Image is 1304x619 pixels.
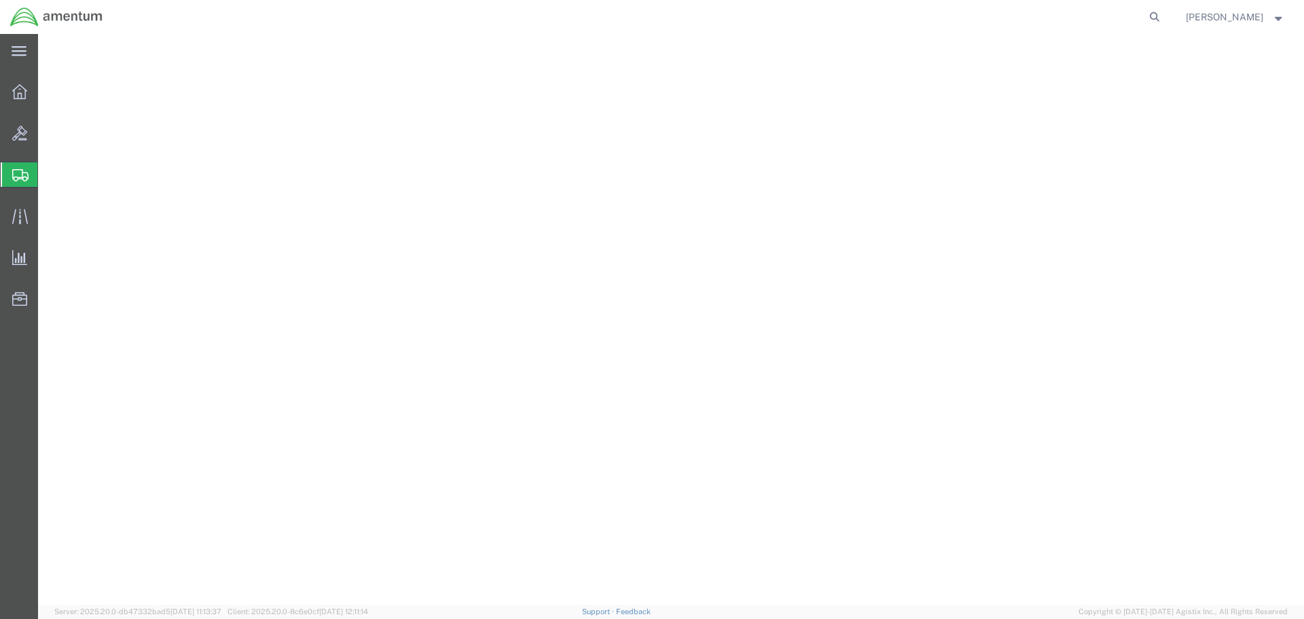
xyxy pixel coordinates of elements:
button: [PERSON_NAME] [1185,9,1286,25]
span: David Southard [1186,10,1263,24]
span: Client: 2025.20.0-8c6e0cf [228,607,368,616]
a: Support [582,607,616,616]
span: [DATE] 12:11:14 [319,607,368,616]
span: [DATE] 11:13:37 [170,607,221,616]
span: Server: 2025.20.0-db47332bad5 [54,607,221,616]
img: logo [10,7,103,27]
span: Copyright © [DATE]-[DATE] Agistix Inc., All Rights Reserved [1079,606,1288,618]
iframe: FS Legacy Container [38,34,1304,605]
a: Feedback [616,607,651,616]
